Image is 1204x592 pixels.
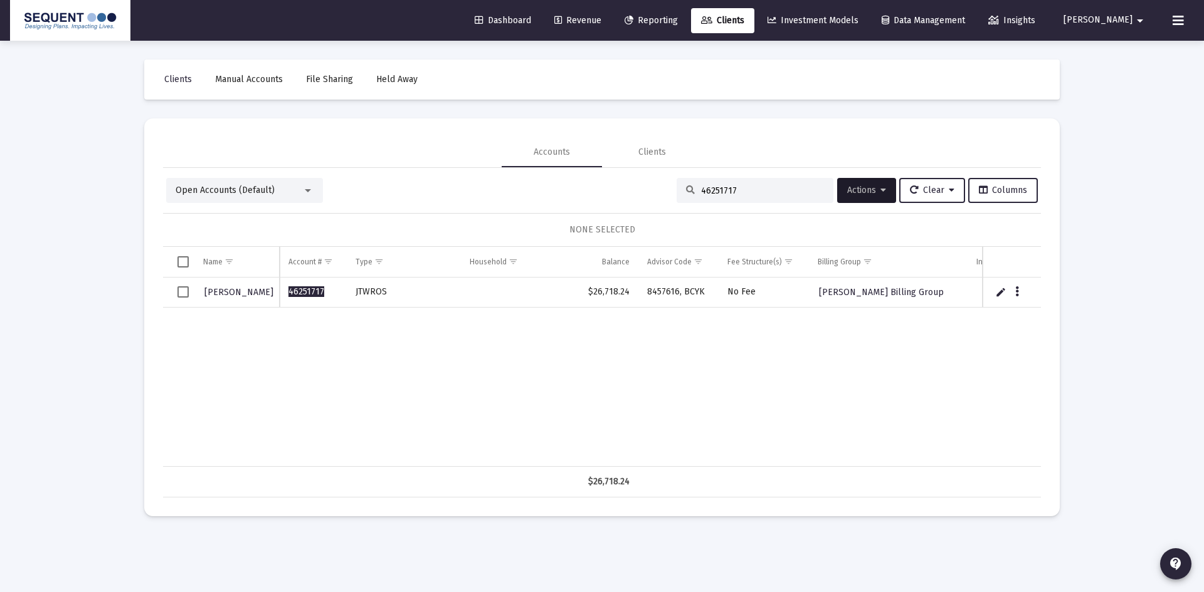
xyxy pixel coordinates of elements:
a: Insights [978,8,1045,33]
div: Billing Group [818,257,861,267]
div: Select all [177,256,189,267]
td: Column Type [347,247,461,277]
a: [PERSON_NAME] Billing Group [818,283,945,301]
span: Clients [164,74,192,85]
div: Household [470,257,507,267]
span: [PERSON_NAME] [204,287,273,298]
a: Clients [691,8,754,33]
span: 46251717 [288,286,324,297]
span: Clear [910,185,954,195]
div: NONE SELECTED [173,224,1031,236]
div: $26,718.24 [586,475,630,488]
td: Column Advisor Code [638,247,719,277]
a: [PERSON_NAME] [203,283,275,301]
td: JTWROS [347,278,461,308]
span: Actions [847,185,886,195]
a: Investment Models [758,8,869,33]
div: Select row [177,286,189,298]
img: Dashboard [19,8,121,33]
a: Reporting [615,8,688,33]
button: [PERSON_NAME] [1048,8,1163,33]
span: Dashboard [475,15,531,26]
span: Show filter options for column 'Fee Structure(s)' [784,257,793,266]
span: File Sharing [306,74,353,85]
span: Show filter options for column 'Billing Group' [863,257,872,266]
span: Held Away [376,74,418,85]
span: Clients [701,15,744,26]
div: Investment Model [976,257,1037,267]
span: Show filter options for column 'Account #' [324,257,333,266]
div: Account # [288,257,322,267]
button: Actions [837,178,896,203]
a: Dashboard [465,8,541,33]
a: Clients [154,67,202,92]
a: Data Management [872,8,975,33]
div: Name [203,257,223,267]
mat-icon: contact_support [1168,556,1183,571]
td: Column Account # [280,247,346,277]
span: [PERSON_NAME] Billing Group [819,287,944,298]
div: Fee Structure(s) [727,257,782,267]
div: Clients [638,146,666,158]
span: Insights [988,15,1035,26]
span: Reporting [625,15,678,26]
span: Show filter options for column 'Advisor Code' [694,257,703,266]
span: Manual Accounts [215,74,283,85]
a: File Sharing [296,67,363,92]
td: $26,718.24 [578,278,638,308]
td: No Fee [719,278,810,308]
button: Clear [899,178,965,203]
input: Search [701,185,824,196]
span: Show filter options for column 'Type' [374,257,384,266]
button: Columns [968,178,1038,203]
div: Balance [602,257,630,267]
td: Column Balance [578,247,638,277]
span: Columns [979,185,1027,195]
div: Accounts [534,146,570,158]
div: Data grid [163,247,1041,497]
td: Column Fee Structure(s) [719,247,810,277]
span: Show filter options for column 'Household' [509,257,518,266]
span: Investment Models [768,15,858,26]
span: Data Management [882,15,965,26]
td: Column Billing Group [809,247,968,277]
mat-icon: arrow_drop_down [1133,8,1148,33]
span: Show filter options for column 'Name' [224,257,234,266]
a: Manual Accounts [205,67,293,92]
a: Revenue [544,8,611,33]
span: Revenue [554,15,601,26]
td: Column Household [461,247,578,277]
span: [PERSON_NAME] [1064,15,1133,26]
a: Held Away [366,67,428,92]
div: Type [356,257,372,267]
a: Edit [995,286,1006,298]
div: Advisor Code [647,257,692,267]
span: Open Accounts (Default) [176,185,275,195]
td: 8457616, BCYK [638,278,719,308]
td: Column Name [194,247,280,277]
